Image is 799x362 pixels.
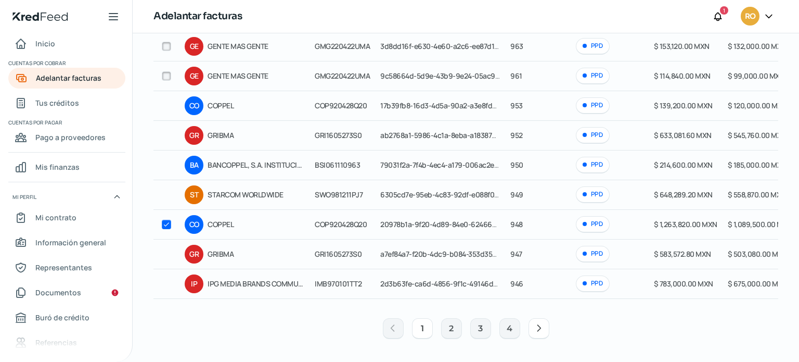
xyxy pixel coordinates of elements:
a: Referencias [8,332,125,353]
span: Mis finanzas [35,160,80,173]
span: GENTE MAS GENTE [208,70,304,82]
div: PPD [576,157,610,173]
div: PPD [576,216,610,232]
button: 2 [441,318,462,339]
button: 1 [412,318,433,339]
span: $ 545,760.00 MXN [728,130,787,140]
span: $ 675,000.00 MXN [728,279,788,289]
div: PPD [576,276,610,292]
span: 79031f2a-7f4b-4ec4-a179-006ac2e6d51f [380,160,512,170]
a: Documentos [8,282,125,303]
span: IMB970101TT2 [315,279,362,289]
span: COPPEL [208,99,304,112]
span: 963 [510,41,523,51]
span: $ 153,120.00 MXN [654,41,710,51]
span: Pago a proveedores [35,131,106,144]
span: GRI1605273S0 [315,249,362,259]
span: 2d3b63fe-ca6d-4856-9f1c-49146def24bc [380,279,516,289]
span: 950 [510,160,523,170]
button: 4 [499,318,520,339]
span: IPG MEDIA BRANDS COMMUNICATIONS [208,278,304,290]
span: $ 503,080.00 MXN [728,249,788,259]
a: Pago a proveedores [8,127,125,148]
div: PPD [576,97,610,114]
span: COP920428Q20 [315,219,367,229]
div: CO [185,215,203,234]
a: Inicio [8,33,125,54]
a: Tus créditos [8,93,125,114]
span: COPPEL [208,218,304,231]
span: Tus créditos [35,96,79,109]
span: 946 [510,279,523,289]
div: GE [185,37,203,56]
div: ST [185,185,203,204]
a: Información general [8,232,125,253]
span: $ 558,870.00 MXN [728,190,786,199]
span: 948 [510,219,523,229]
h1: Adelantar facturas [153,9,242,24]
div: GR [185,126,203,145]
span: 17b39fb8-16d3-4d5a-90a2-a3e8fd5ea004 [380,101,517,110]
span: $ 1,263,820.00 MXN [654,219,717,229]
span: 1 [723,6,725,15]
span: 949 [510,190,523,199]
span: $ 120,000.00 MXN [728,101,787,110]
span: GMG220422UMA [315,71,370,81]
span: $ 583,572.80 MXN [654,249,711,259]
a: Mi contrato [8,207,125,228]
span: Referencias [35,336,77,349]
span: $ 139,200.00 MXN [654,101,713,110]
span: GENTE MAS GENTE [208,40,304,53]
a: Buró de crédito [8,307,125,328]
a: Mis finanzas [8,157,125,178]
div: PPD [576,246,610,262]
span: $ 214,600.00 MXN [654,160,713,170]
span: $ 783,000.00 MXN [654,279,713,289]
span: Representantes [35,261,92,274]
span: $ 185,000.00 MXN [728,160,787,170]
span: GMG220422UMA [315,41,370,51]
span: Documentos [35,286,81,299]
span: $ 132,000.00 MXN [728,41,787,51]
span: 961 [510,71,522,81]
div: PPD [576,68,610,84]
div: IP [185,274,203,293]
span: Adelantar facturas [36,71,101,84]
span: Buró de crédito [35,311,89,324]
span: RO [745,10,755,23]
span: Mi contrato [35,211,76,224]
span: Cuentas por pagar [8,118,124,127]
span: 20978b1a-9f20-4d89-84e0-62466d0a420d [380,219,521,229]
span: GRI1605273S0 [315,130,362,140]
div: GE [185,67,203,85]
span: STARCOM WORLDWIDE [208,189,304,201]
span: Cuentas por cobrar [8,58,124,68]
a: Representantes [8,257,125,278]
span: $ 114,840.00 MXN [654,71,711,81]
span: ab2768a1-5986-4c1a-8eba-a18387e4eeee [380,130,515,140]
span: 952 [510,130,523,140]
span: BSI061110963 [315,160,360,170]
span: a7ef84a7-f20b-4dc9-b084-353d354d8575 [380,249,516,259]
div: CO [185,96,203,115]
span: $ 1,089,500.00 MXN [728,219,792,229]
div: GR [185,245,203,264]
span: $ 648,289.20 MXN [654,190,713,199]
span: 6305cd7e-95eb-4c83-92df-e088f08af7f4 [380,190,514,199]
div: PPD [576,186,610,203]
a: Adelantar facturas [8,68,125,89]
div: BA [185,156,203,174]
button: 3 [470,318,491,339]
span: COP920428Q20 [315,101,367,110]
span: SWO981211PJ7 [315,190,363,199]
span: $ 633,081.60 MXN [654,130,712,140]
span: 3d8dd16f-e630-4e60-a2c6-ee87d12f4b97 [380,41,517,51]
span: GRIBMA [208,248,304,260]
span: 9c58664d-5d9e-43b9-9e24-05ac9aa6d396 [380,71,524,81]
span: Información general [35,236,106,249]
span: Mi perfil [12,192,36,202]
span: Inicio [35,37,55,50]
div: PPD [576,38,610,54]
span: $ 99,000.00 MXN [728,71,785,81]
span: GRIBMA [208,129,304,142]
